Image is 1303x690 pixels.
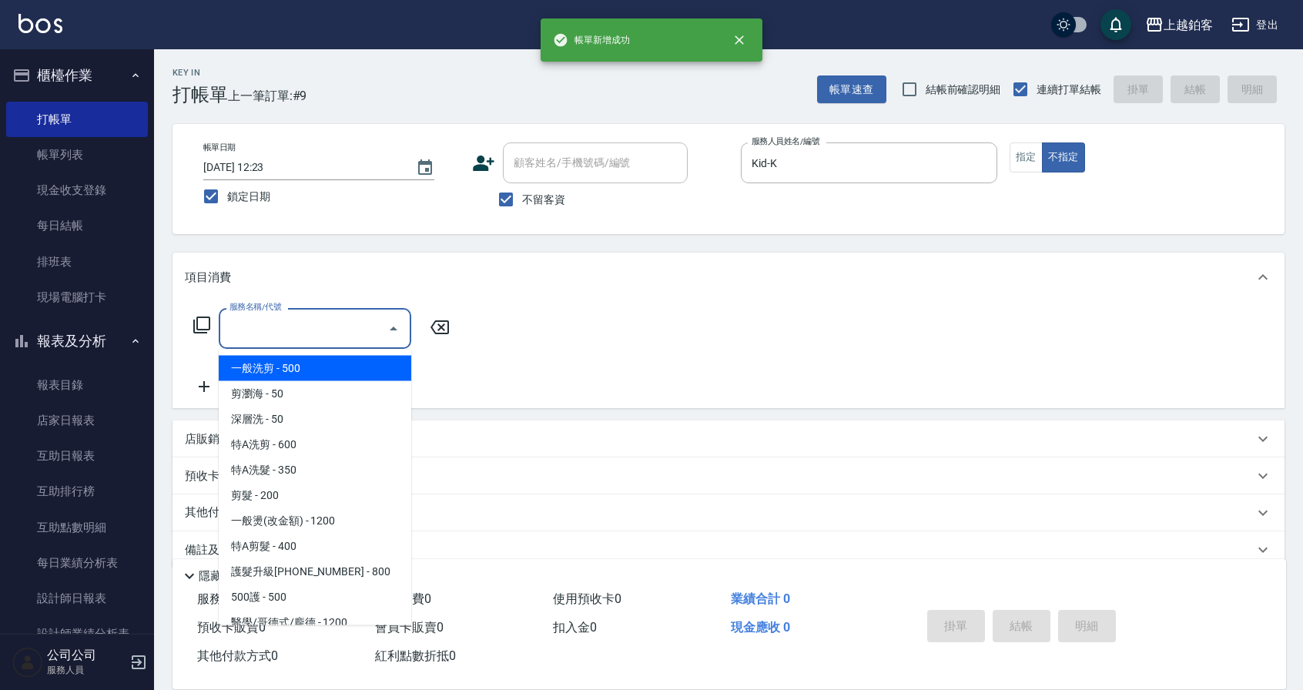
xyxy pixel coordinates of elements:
[6,102,148,137] a: 打帳單
[1042,142,1085,172] button: 不指定
[47,663,126,677] p: 服務人員
[219,508,411,534] span: 一般燙(改金額) - 1200
[173,457,1285,494] div: 預收卡販賣
[185,431,231,447] p: 店販銷售
[6,137,148,172] a: 帳單列表
[375,648,456,663] span: 紅利點數折抵 0
[219,559,411,584] span: 護髮升級[PHONE_NUMBER] - 800
[219,356,411,381] span: 一般洗剪 - 500
[12,647,43,678] img: Person
[219,483,411,508] span: 剪髮 - 200
[731,620,790,635] span: 現金應收 0
[203,155,400,180] input: YYYY/MM/DD hh:mm
[173,494,1285,531] div: 其他付款方式
[817,75,886,104] button: 帳單速查
[6,321,148,361] button: 報表及分析
[6,367,148,403] a: 報表目錄
[752,136,819,147] label: 服務人員姓名/編號
[6,208,148,243] a: 每日結帳
[47,648,126,663] h5: 公司公司
[553,620,597,635] span: 扣入金 0
[731,591,790,606] span: 業績合計 0
[1100,9,1131,40] button: save
[185,468,243,484] p: 預收卡販賣
[6,438,148,474] a: 互助日報表
[197,620,266,635] span: 預收卡販賣 0
[229,301,281,313] label: 服務名稱/代號
[18,14,62,33] img: Logo
[926,82,1001,98] span: 結帳前確認明細
[199,568,268,584] p: 隱藏業績明細
[6,581,148,616] a: 設計師日報表
[219,534,411,559] span: 特A剪髮 - 400
[553,591,621,606] span: 使用預收卡 0
[197,591,253,606] span: 服務消費 0
[6,244,148,280] a: 排班表
[6,55,148,95] button: 櫃檯作業
[522,192,565,208] span: 不留客資
[173,253,1285,302] div: 項目消費
[173,68,228,78] h2: Key In
[6,510,148,545] a: 互助點數明細
[375,620,444,635] span: 會員卡販賣 0
[1164,15,1213,35] div: 上越鉑客
[6,616,148,651] a: 設計師業績分析表
[185,270,231,286] p: 項目消費
[173,84,228,106] h3: 打帳單
[197,648,278,663] span: 其他付款方式 0
[6,403,148,438] a: 店家日報表
[219,432,411,457] span: 特A洗剪 - 600
[219,381,411,407] span: 剪瀏海 - 50
[219,584,411,610] span: 500護 - 500
[381,317,406,341] button: Close
[6,172,148,208] a: 現金收支登錄
[219,610,411,635] span: 醫學/哥德式/龐德 - 1200
[6,545,148,581] a: 每日業績分析表
[722,23,756,57] button: close
[1037,82,1101,98] span: 連續打單結帳
[185,542,243,558] p: 備註及來源
[219,407,411,432] span: 深層洗 - 50
[6,280,148,315] a: 現場電腦打卡
[228,86,307,106] span: 上一筆訂單:#9
[185,504,262,521] p: 其他付款方式
[553,32,630,48] span: 帳單新增成功
[173,420,1285,457] div: 店販銷售
[6,474,148,509] a: 互助排行榜
[219,457,411,483] span: 特A洗髮 - 350
[203,142,236,153] label: 帳單日期
[407,149,444,186] button: Choose date, selected date is 2025-10-06
[1010,142,1043,172] button: 指定
[1139,9,1219,41] button: 上越鉑客
[227,189,270,205] span: 鎖定日期
[1225,11,1285,39] button: 登出
[173,531,1285,568] div: 備註及來源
